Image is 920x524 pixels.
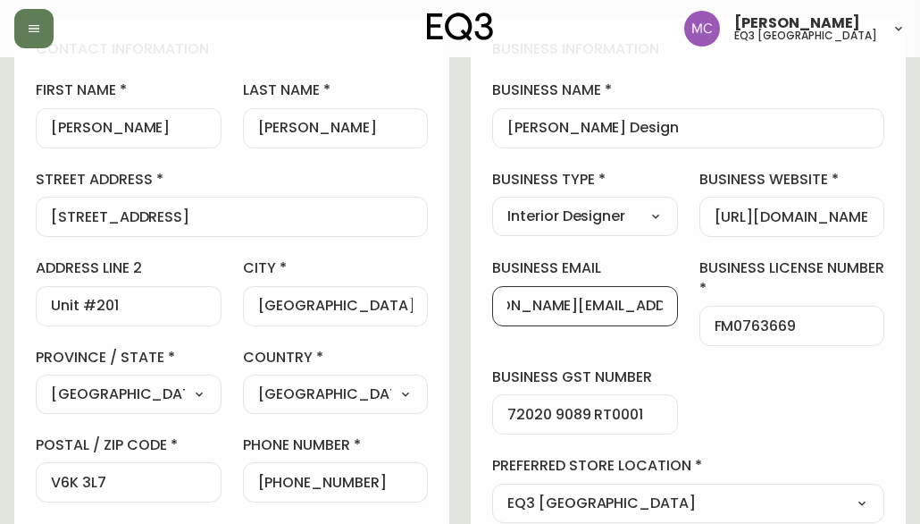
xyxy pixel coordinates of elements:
label: province / state [36,348,222,368]
label: city [243,258,429,278]
h5: eq3 [GEOGRAPHIC_DATA] [734,30,877,41]
label: business license number [699,258,885,299]
label: business name [492,80,884,100]
label: business gst number [492,368,678,387]
label: street address [36,170,428,190]
label: business type [492,170,678,190]
span: [PERSON_NAME] [734,16,860,30]
label: preferred store location [492,456,884,476]
label: first name [36,80,222,100]
label: last name [243,80,429,100]
label: phone number [243,435,429,455]
img: 6dbdb61c5655a9a555815750a11666cc [684,11,720,46]
label: country [243,348,429,368]
label: business website [699,170,885,190]
img: logo [427,13,493,41]
label: address line 2 [36,258,222,278]
input: https://www.designshop.com [715,208,870,225]
label: business email [492,258,678,278]
label: postal / zip code [36,435,222,455]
